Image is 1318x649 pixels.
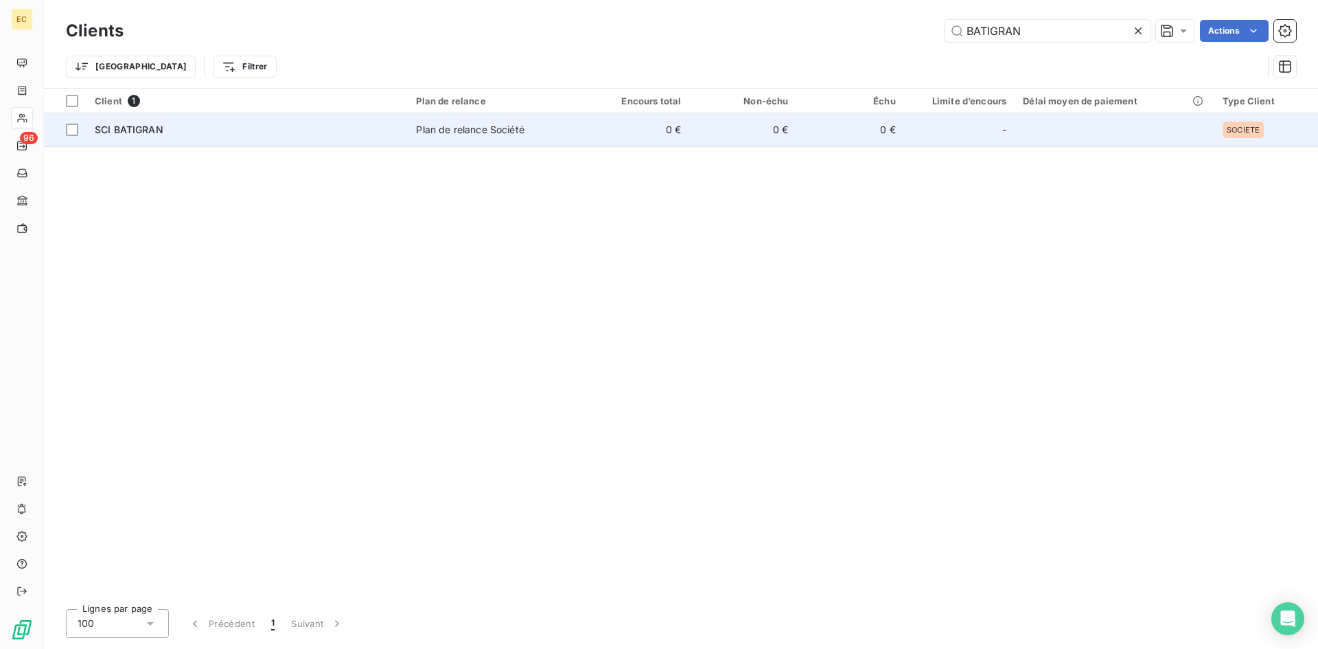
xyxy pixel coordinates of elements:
[912,95,1007,106] div: Limite d’encours
[1223,95,1310,106] div: Type Client
[1023,95,1206,106] div: Délai moyen de paiement
[416,123,524,137] div: Plan de relance Société
[271,617,275,630] span: 1
[283,609,352,638] button: Suivant
[213,56,276,78] button: Filtrer
[582,113,689,146] td: 0 €
[945,20,1151,42] input: Rechercher
[11,135,32,157] a: 96
[1271,602,1304,635] div: Open Intercom Messenger
[1227,126,1260,134] span: SOCIETE
[1200,20,1269,42] button: Actions
[95,95,122,106] span: Client
[416,95,574,106] div: Plan de relance
[95,124,163,135] span: SCI BATIGRAN
[805,95,896,106] div: Échu
[180,609,263,638] button: Précédent
[20,132,38,144] span: 96
[263,609,283,638] button: 1
[689,113,796,146] td: 0 €
[128,95,140,107] span: 1
[66,19,124,43] h3: Clients
[11,8,33,30] div: EC
[66,56,196,78] button: [GEOGRAPHIC_DATA]
[590,95,681,106] div: Encours total
[697,95,788,106] div: Non-échu
[78,617,94,630] span: 100
[11,619,33,641] img: Logo LeanPay
[1002,123,1006,137] span: -
[797,113,904,146] td: 0 €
